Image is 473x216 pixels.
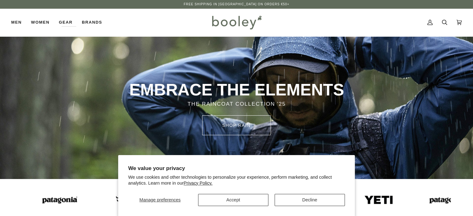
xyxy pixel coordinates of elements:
[209,13,264,31] img: Booley
[77,9,107,36] a: Brands
[184,2,289,7] p: Free Shipping in [GEOGRAPHIC_DATA] on Orders €50+
[202,115,271,135] a: SHOP rain
[128,194,192,206] button: Manage preferences
[275,194,345,206] button: Decline
[183,181,212,186] a: Privacy Policy.
[198,194,268,206] button: Accept
[97,100,376,108] p: THE RAINCOAT COLLECTION '25
[54,9,77,36] a: Gear
[139,197,180,202] span: Manage preferences
[11,9,26,36] a: Men
[59,19,72,25] span: Gear
[97,80,376,100] p: EMBRACE THE ELEMENTS
[31,19,49,25] span: Women
[26,9,54,36] a: Women
[128,165,345,172] h2: We value your privacy
[11,19,22,25] span: Men
[128,174,345,186] p: We use cookies and other technologies to personalize your experience, perform marketing, and coll...
[82,19,102,25] span: Brands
